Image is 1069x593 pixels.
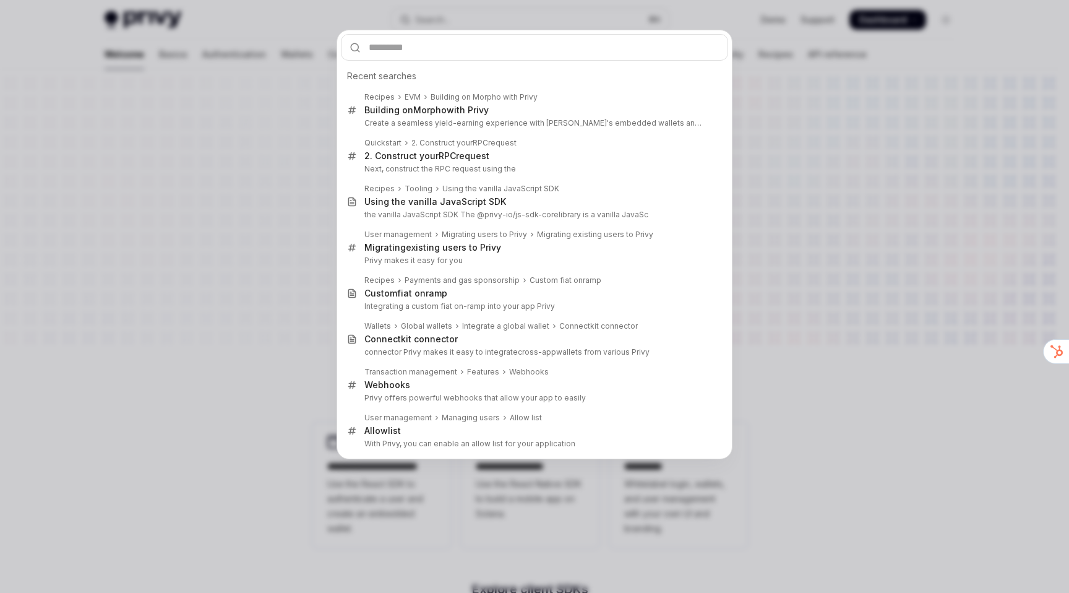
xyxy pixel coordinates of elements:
[364,288,397,298] b: Custom
[442,413,500,423] div: Managing users
[364,242,501,253] div: existing users to Privy
[364,210,702,220] p: the vanilla JavaScript SDK The @privy-io/js-sdk- library is a vanilla JavaSc
[405,184,432,194] div: Tooling
[364,164,702,174] p: Next, construct the RPC request using the
[537,230,653,240] div: Migrating existing users to Privy
[442,184,559,194] div: Using the vanilla JavaScript SDK
[364,425,388,436] b: Allow
[364,196,506,207] div: Using the vanilla JavaScript SDK
[364,288,447,299] div: fiat onramp
[364,150,489,162] div: 2. Construct your request
[364,242,406,253] b: Migrating
[364,425,401,436] div: list
[364,138,401,148] div: Quickstart
[364,118,702,128] p: Create a seamless yield-earning experience with [PERSON_NAME]'s embedded wallets and [PERSON_NAME...
[364,184,395,194] div: Recipes
[364,321,391,331] div: Wallets
[364,105,489,116] div: Building on with Privy
[364,301,702,311] p: Integrating a custom fiat on-ramp into your app Privy
[462,321,549,331] div: Integrate a global wallet
[364,275,395,285] div: Recipes
[364,379,410,390] b: Webhooks
[347,70,416,82] span: Recent searches
[439,150,456,161] b: RPC
[431,92,538,102] div: Building on Morpho with Privy
[364,256,702,266] p: Privy makes it easy for you
[364,413,432,423] div: User management
[411,138,517,148] div: 2. Construct your request
[401,321,452,331] div: Global wallets
[413,105,447,115] b: Morpho
[364,347,702,357] p: connector Privy makes it easy to integrate wallets from various Privy
[559,321,638,331] div: Connectkit connector
[405,275,520,285] div: Payments and gas sponsorship
[467,367,499,377] div: Features
[473,138,488,147] b: RPC
[518,347,556,357] b: cross-app
[510,413,542,423] div: Allow list
[542,210,559,219] b: core
[364,92,395,102] div: Recipes
[364,334,458,345] div: Connectkit connector
[405,92,421,102] div: EVM
[530,275,601,285] div: Custom fiat onramp
[364,393,702,403] p: Privy offers powerful webhooks that allow your app to easily
[364,439,702,449] p: With Privy, you can enable an allow list for your application
[509,367,549,377] div: Webhooks
[442,230,527,240] div: Migrating users to Privy
[364,230,432,240] div: User management
[364,367,457,377] div: Transaction management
